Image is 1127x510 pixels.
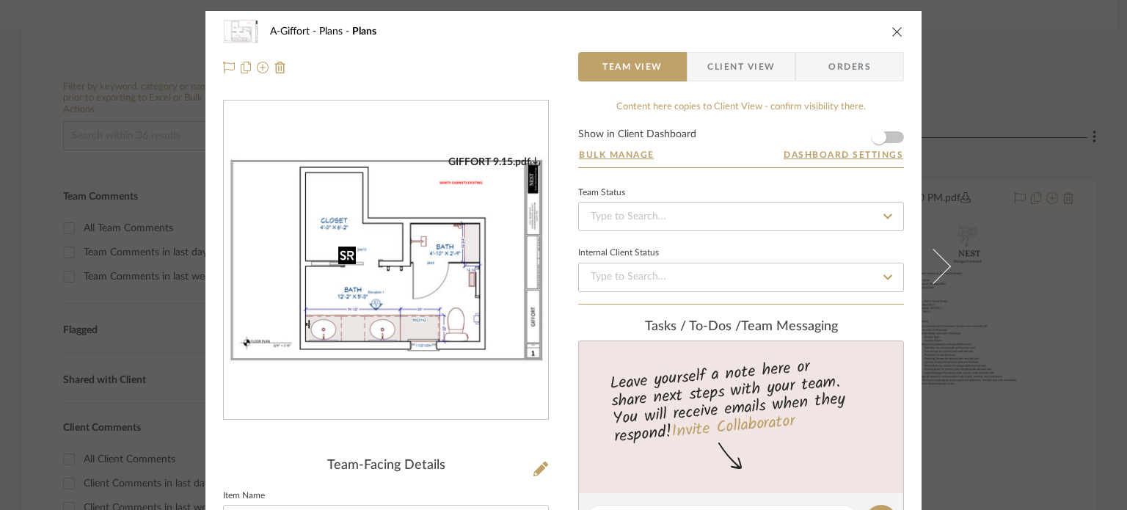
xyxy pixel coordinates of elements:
div: 0 [224,156,548,365]
img: Remove from project [274,62,286,73]
button: Dashboard Settings [783,148,904,161]
input: Type to Search… [578,202,904,231]
span: Team View [602,52,663,81]
span: A-Giffort [270,26,319,37]
input: Type to Search… [578,263,904,292]
div: GIFFORT 9.15.pdf [448,156,541,169]
span: Plans [352,26,376,37]
div: Leave yourself a note here or share next steps with your team. You will receive emails when they ... [577,351,906,449]
a: Invite Collaborator [671,409,796,445]
div: team Messaging [578,319,904,335]
div: Team-Facing Details [223,458,549,474]
div: Internal Client Status [578,249,659,257]
span: Tasks / To-Dos / [645,320,741,333]
button: close [891,25,904,38]
span: Client View [707,52,775,81]
button: Bulk Manage [578,148,655,161]
img: 174fb793-700f-43cd-9086-dfc1b759e66c_436x436.jpg [224,156,548,365]
span: Orders [812,52,887,81]
div: Team Status [578,189,625,197]
div: Content here copies to Client View - confirm visibility there. [578,100,904,114]
label: Item Name [223,492,265,500]
span: Plans [319,26,352,37]
img: 174fb793-700f-43cd-9086-dfc1b759e66c_48x40.jpg [223,17,258,46]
